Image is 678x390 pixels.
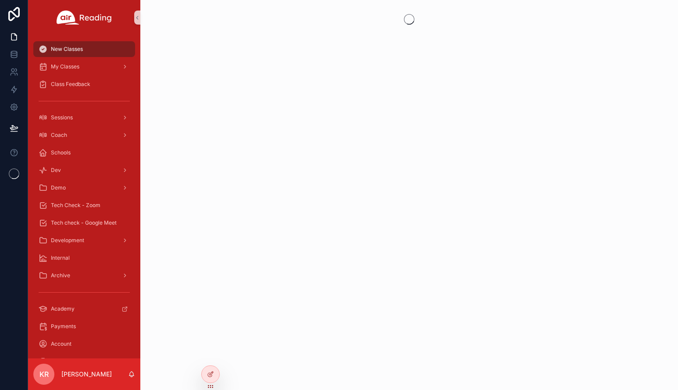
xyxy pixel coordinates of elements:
div: scrollable content [28,35,140,358]
span: Tech check - Google Meet [51,219,117,226]
a: Class Feedback [33,76,135,92]
a: Tech check - Google Meet [33,215,135,231]
a: Archive [33,268,135,283]
a: Development [33,233,135,248]
span: Payments [51,323,76,330]
span: Account [51,340,71,347]
a: Substitute Applications [33,354,135,369]
span: KR [39,369,49,379]
a: Schools [33,145,135,161]
a: Tech Check - Zoom [33,197,135,213]
a: Sessions [33,110,135,125]
span: Class Feedback [51,81,90,88]
a: Internal [33,250,135,266]
span: Academy [51,305,75,312]
span: Sessions [51,114,73,121]
span: Archive [51,272,70,279]
a: Demo [33,180,135,196]
span: Internal [51,254,70,261]
span: My Classes [51,63,79,70]
p: [PERSON_NAME] [61,370,112,379]
span: Dev [51,167,61,174]
span: Substitute Applications [51,358,107,365]
a: Payments [33,318,135,334]
span: Demo [51,184,66,191]
a: Account [33,336,135,352]
a: New Classes [33,41,135,57]
a: Academy [33,301,135,317]
img: App logo [57,11,112,25]
span: New Classes [51,46,83,53]
a: Coach [33,127,135,143]
a: Dev [33,162,135,178]
span: Development [51,237,84,244]
span: Coach [51,132,67,139]
a: My Classes [33,59,135,75]
span: Schools [51,149,71,156]
span: Tech Check - Zoom [51,202,100,209]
